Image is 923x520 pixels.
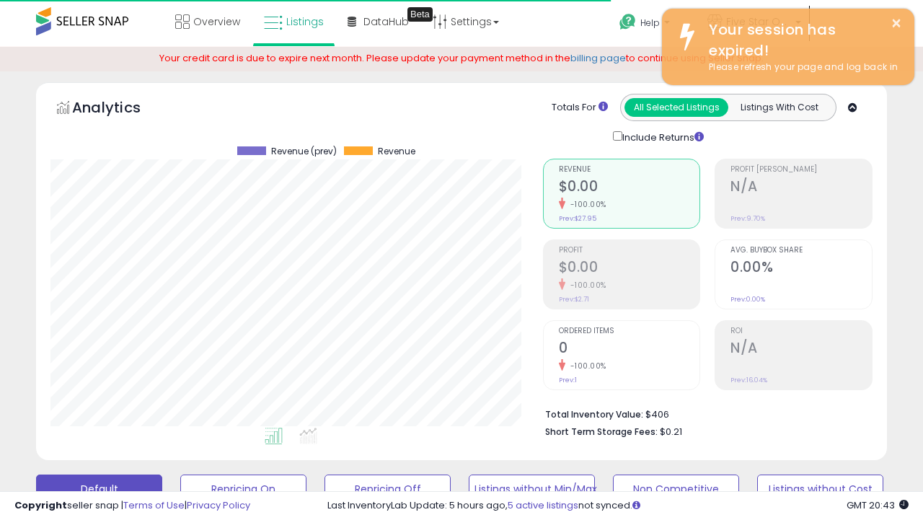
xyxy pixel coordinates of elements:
[728,98,831,117] button: Listings With Cost
[559,166,700,174] span: Revenue
[730,295,765,304] small: Prev: 0.00%
[570,51,626,65] a: billing page
[72,97,169,121] h5: Analytics
[559,247,700,255] span: Profit
[730,327,872,335] span: ROI
[757,475,883,503] button: Listings without Cost
[613,475,739,503] button: Non Competitive
[327,499,909,513] div: Last InventoryLab Update: 5 hours ago, not synced.
[36,475,162,503] button: Default
[730,376,767,384] small: Prev: 16.04%
[545,408,643,420] b: Total Inventory Value:
[730,166,872,174] span: Profit [PERSON_NAME]
[565,361,606,371] small: -100.00%
[559,214,596,223] small: Prev: $27.95
[187,498,250,512] a: Privacy Policy
[565,199,606,210] small: -100.00%
[640,17,660,29] span: Help
[624,98,728,117] button: All Selected Listings
[545,405,862,422] li: $406
[847,498,909,512] span: 2025-09-8 20:43 GMT
[565,280,606,291] small: -100.00%
[407,7,433,22] div: Tooltip anchor
[602,128,721,145] div: Include Returns
[552,101,608,115] div: Totals For
[286,14,324,29] span: Listings
[730,340,872,359] h2: N/A
[559,376,577,384] small: Prev: 1
[159,51,764,65] span: Your credit card is due to expire next month. Please update your payment method in the to continu...
[698,19,904,61] div: Your session has expired!
[559,327,700,335] span: Ordered Items
[559,340,700,359] h2: 0
[123,498,185,512] a: Terms of Use
[378,146,415,157] span: Revenue
[608,2,694,47] a: Help
[619,13,637,31] i: Get Help
[545,426,658,438] b: Short Term Storage Fees:
[14,499,250,513] div: seller snap | |
[730,247,872,255] span: Avg. Buybox Share
[730,178,872,198] h2: N/A
[660,425,682,439] span: $0.21
[559,259,700,278] h2: $0.00
[559,178,700,198] h2: $0.00
[271,146,337,157] span: Revenue (prev)
[180,475,306,503] button: Repricing On
[730,259,872,278] h2: 0.00%
[193,14,240,29] span: Overview
[363,14,409,29] span: DataHub
[14,498,67,512] strong: Copyright
[469,475,595,503] button: Listings without Min/Max
[698,61,904,74] div: Please refresh your page and log back in
[508,498,578,512] a: 5 active listings
[324,475,451,503] button: Repricing Off
[559,295,589,304] small: Prev: $2.71
[891,14,902,32] button: ×
[730,214,765,223] small: Prev: 9.70%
